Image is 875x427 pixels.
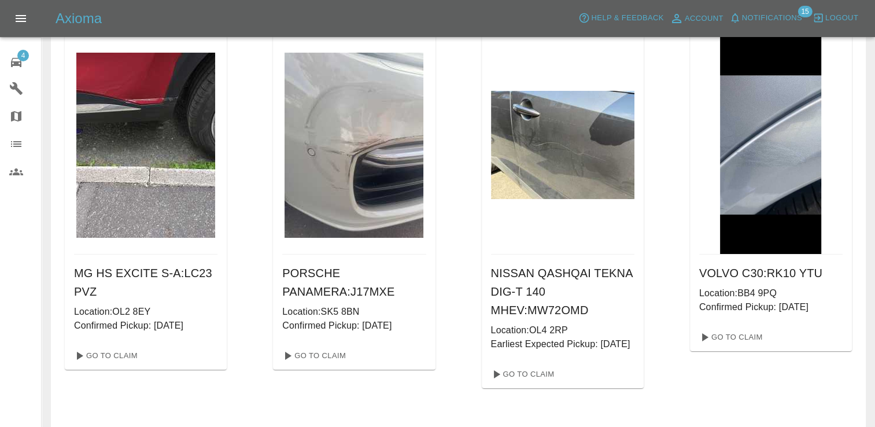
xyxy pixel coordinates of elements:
p: Location: BB4 9PQ [699,286,843,300]
h6: NISSAN QASHQAI TEKNA DIG-T 140 MHEV : MW72OMD [491,264,634,319]
span: 15 [798,6,812,17]
p: Location: OL4 2RP [491,323,634,337]
button: Help & Feedback [575,9,666,27]
p: Confirmed Pickup: [DATE] [282,319,426,333]
a: Go To Claim [695,328,766,347]
span: 4 [17,50,29,61]
a: Go To Claim [278,347,349,365]
h6: PORSCHE PANAMERA : J17MXE [282,264,426,301]
a: Go To Claim [69,347,141,365]
h5: Axioma [56,9,102,28]
span: Logout [825,12,858,25]
p: Earliest Expected Pickup: [DATE] [491,337,634,351]
span: Account [685,12,723,25]
p: Confirmed Pickup: [DATE] [74,319,217,333]
p: Location: SK5 8BN [282,305,426,319]
a: Go To Claim [486,365,558,384]
h6: MG HS EXCITE S-A : LC23 PVZ [74,264,217,301]
h6: VOLVO C30 : RK10 YTU [699,264,843,282]
button: Open drawer [7,5,35,32]
span: Help & Feedback [591,12,663,25]
button: Notifications [726,9,805,27]
p: Confirmed Pickup: [DATE] [699,300,843,314]
a: Account [667,9,726,28]
span: Notifications [742,12,802,25]
button: Logout [810,9,861,27]
p: Location: OL2 8EY [74,305,217,319]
